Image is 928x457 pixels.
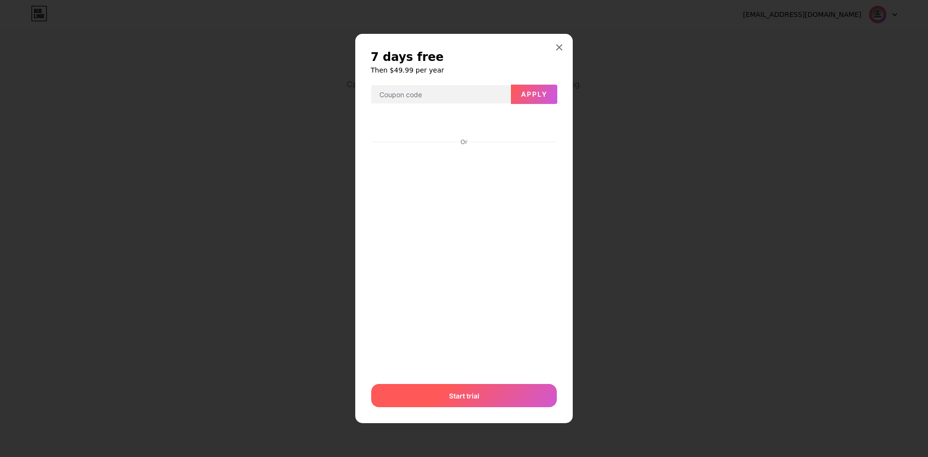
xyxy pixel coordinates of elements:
[521,90,548,98] span: Apply
[459,138,469,146] div: Or
[371,85,510,104] input: Coupon code
[369,147,559,375] iframe: Secure payment input frame
[371,65,557,75] h6: Then $49.99 per year
[371,49,444,65] span: 7 days free
[371,112,557,135] iframe: Secure payment button frame
[511,85,557,104] button: Apply
[449,391,479,401] span: Start trial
